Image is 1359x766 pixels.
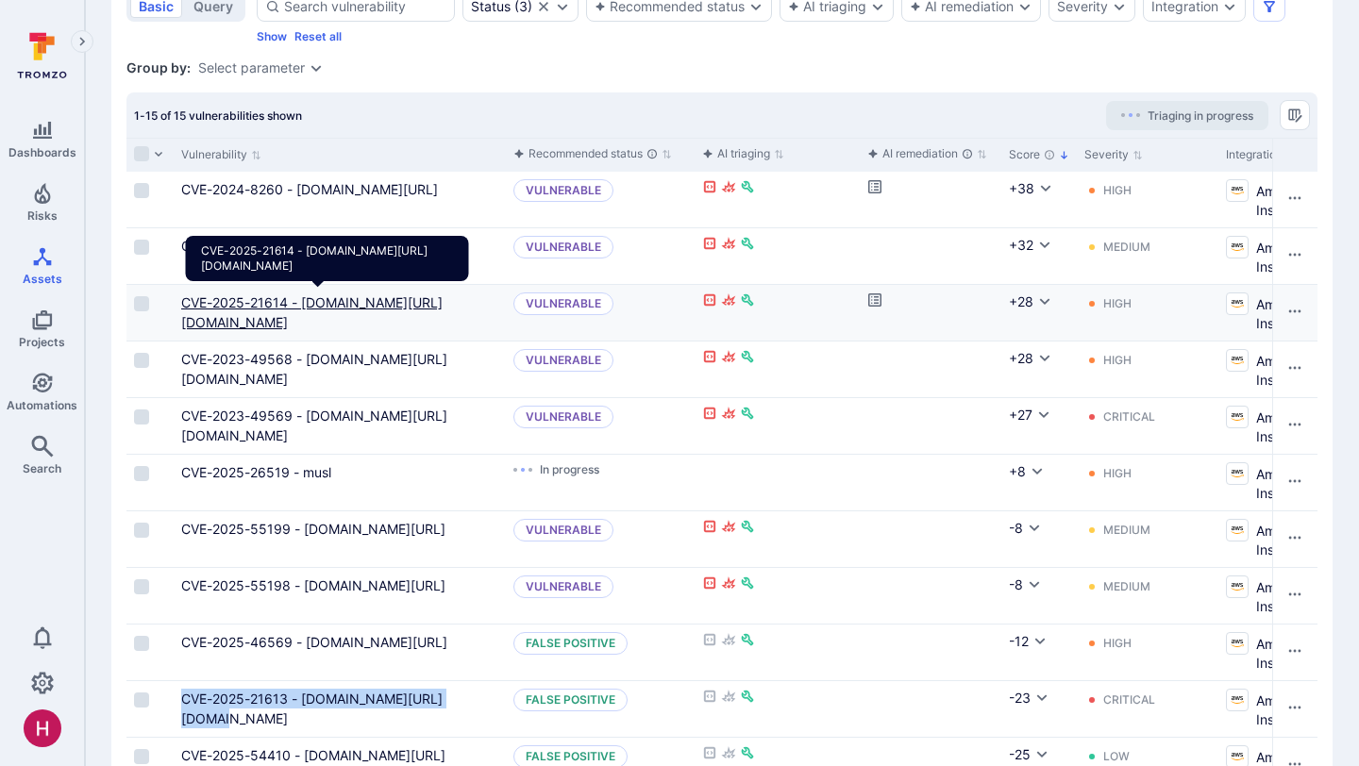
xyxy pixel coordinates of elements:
div: High [1103,296,1132,311]
div: Cell for aiCtx.triageStatus [506,511,695,567]
button: Expand dropdown [309,60,324,75]
button: -8 [1009,519,1042,538]
div: Cell for Vulnerability [174,172,506,227]
div: Cell for aiCtx.remediationStatus [860,172,1001,227]
button: Expand navigation menu [71,30,93,53]
div: Cell for aiCtx [695,681,860,737]
div: Recommended status [513,144,658,163]
div: Cell for Vulnerability [174,455,506,510]
button: Row actions menu [1280,466,1310,496]
div: Cell for aiCtx [695,341,860,397]
span: Amazon Inspector [1256,236,1352,276]
div: Critical [1103,692,1155,708]
div: Cell for [1272,568,1317,624]
div: High [1103,183,1132,198]
div: Cell for Vulnerability [174,398,506,454]
div: Cell for selection [126,455,174,510]
div: Reachable [702,179,717,199]
div: Cell for aiCtx [695,228,860,284]
div: Cell for aiCtx [695,398,860,454]
div: Cell for selection [126,511,174,567]
div: +27 [1009,406,1032,425]
div: Cell for [1272,681,1317,737]
span: Assets [23,272,62,286]
p: Vulnerable [513,236,613,258]
div: Not reachable [702,689,717,708]
span: Automations [7,398,77,412]
span: Amazon Inspector [1256,349,1352,390]
div: -8 [1009,575,1023,594]
div: Fixable [740,179,755,199]
button: +8 [1009,462,1045,481]
button: +38 [1009,179,1053,198]
div: Cell for Severity [1077,455,1218,510]
div: Cell for selection [126,172,174,227]
div: Cell for selection [126,398,174,454]
div: Medium [1103,523,1150,538]
div: Reachable [702,236,717,256]
span: Amazon Inspector [1256,292,1352,333]
div: Cell for [1272,624,1317,680]
div: Fixable [740,519,755,539]
div: Cell for aiCtx.remediationStatus [860,455,1001,510]
div: Cell for aiCtx.triageStatus [506,172,695,227]
div: Exploitable [721,179,736,199]
span: Dashboards [8,145,76,159]
div: Reachable [702,349,717,369]
div: Cell for Score [1001,341,1077,397]
div: High [1103,636,1132,651]
span: Select row [134,296,149,311]
p: Vulnerable [513,519,613,541]
div: Exploitable [721,406,736,425]
div: Exploitable [721,236,736,256]
button: Sort by Score [1009,147,1069,162]
div: Exploitable [721,349,736,369]
div: High [1103,353,1132,368]
button: Row actions menu [1280,579,1310,609]
p: Vulnerable [513,292,613,315]
div: Cell for selection [126,341,174,397]
div: Reachable [702,406,717,425]
div: -12 [1009,632,1029,651]
div: Reachable [702,519,717,539]
div: Cell for aiCtx.remediationStatus [860,511,1001,567]
div: +28 [1009,349,1033,368]
a: CVE-2025-21613 - gopkg.in/src-d/go-git.v4 [181,691,443,726]
button: Sort by Vulnerability [181,147,261,162]
div: Cell for [1272,172,1317,227]
div: AI remediation [867,144,973,163]
div: Cell for aiCtx [695,455,860,510]
div: Cell for aiCtx.triageStatus [506,228,695,284]
div: Cell for aiCtx.remediationStatus [860,568,1001,624]
div: -25 [1009,745,1031,764]
div: Cell for Severity [1077,398,1218,454]
div: Cell for aiCtx.remediationStatus [860,285,1001,341]
a: CVE-2025-26519 - musl [181,464,331,480]
div: Cell for aiCtx.triageStatus [506,624,695,680]
div: Fixable [740,632,755,652]
div: Not reachable [702,745,717,765]
div: Fixable [740,689,755,708]
a: CVE-2025-55199 - helm.sh/helm/v3 [181,521,445,537]
div: High [1103,466,1132,481]
div: Cell for Score [1001,172,1077,227]
button: Sort by function(){return k.createElement(dN.A,{direction:"row",alignItems:"center",gap:4},k.crea... [702,146,784,161]
span: Amazon Inspector [1256,179,1352,220]
button: Sort by Severity [1084,147,1143,162]
span: Select row [134,240,149,255]
div: Critical [1103,409,1155,425]
span: Amazon Inspector [1256,462,1352,503]
div: Cell for [1272,341,1317,397]
div: Cell for aiCtx.triageStatus [506,568,695,624]
button: Select parameter [198,60,305,75]
button: Reset all [294,29,342,43]
div: Cell for Vulnerability [174,228,506,284]
div: Exploitable [721,575,736,595]
span: Search [23,461,61,475]
div: Reachable [702,292,717,312]
div: Cell for aiCtx.triageStatus [506,398,695,454]
div: Cell for aiCtx.triageStatus [506,285,695,341]
div: Cell for Vulnerability [174,624,506,680]
div: Cell for aiCtx [695,511,860,567]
